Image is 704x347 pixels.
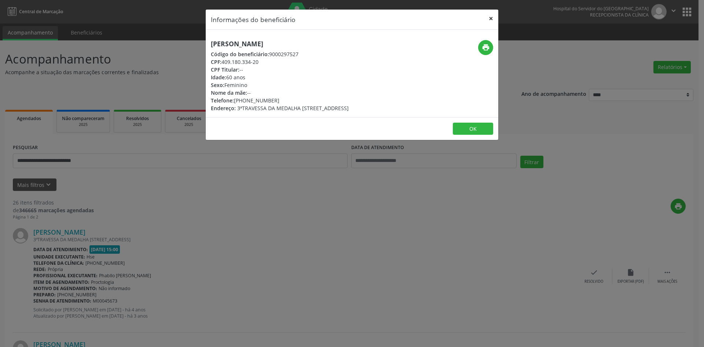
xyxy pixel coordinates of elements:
[453,123,493,135] button: OK
[211,58,349,66] div: 409.180.334-20
[211,15,296,24] h5: Informações do beneficiário
[237,105,349,112] span: 3ªTRAVESSA DA MEDALHA [STREET_ADDRESS]
[211,89,247,96] span: Nome da mãe:
[211,66,349,73] div: --
[211,66,239,73] span: CPF Titular:
[211,97,349,104] div: [PHONE_NUMBER]
[211,97,234,104] span: Telefone:
[211,74,226,81] span: Idade:
[484,10,498,28] button: Close
[211,58,221,65] span: CPF:
[211,50,349,58] div: 9000297527
[211,81,349,89] div: Feminino
[211,40,349,48] h5: [PERSON_NAME]
[211,82,224,88] span: Sexo:
[478,40,493,55] button: print
[211,51,269,58] span: Código do beneficiário:
[211,105,236,112] span: Endereço:
[211,89,349,97] div: --
[211,73,349,81] div: 60 anos
[482,43,490,51] i: print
